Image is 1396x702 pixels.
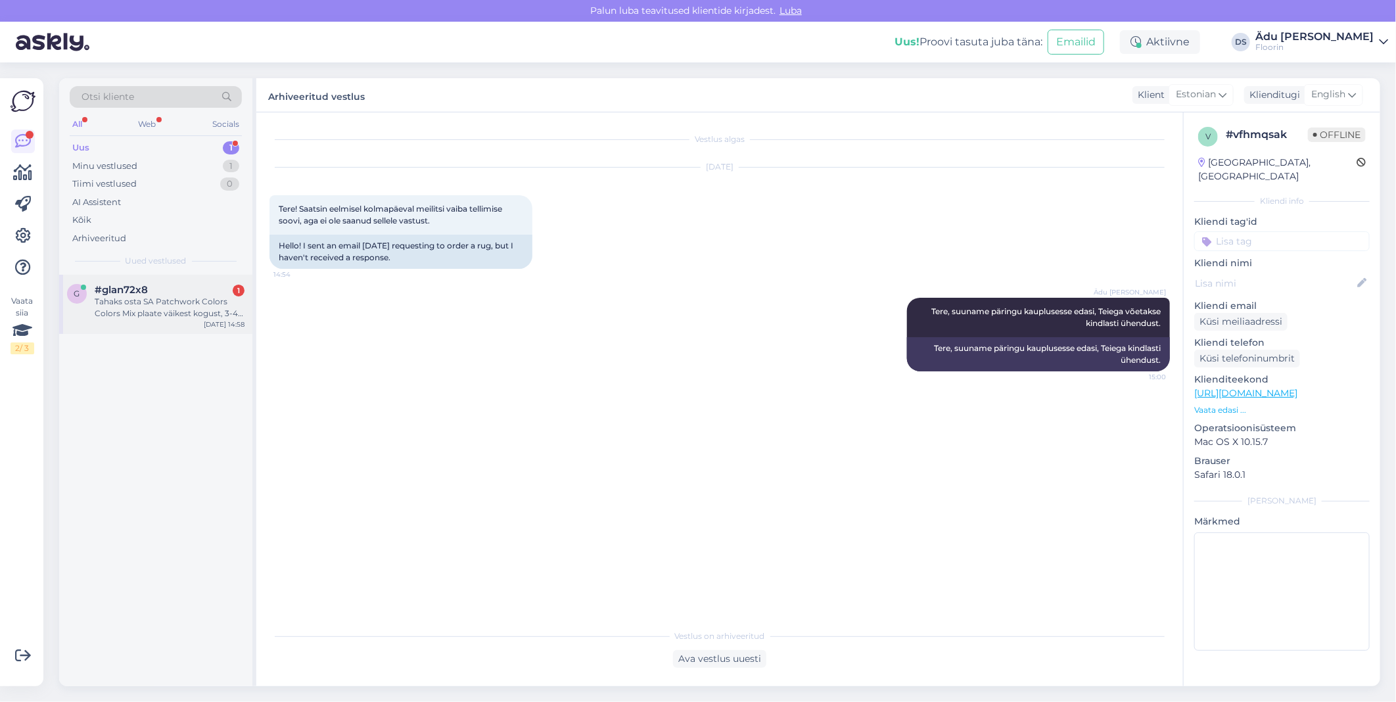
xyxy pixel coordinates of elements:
[1194,350,1300,367] div: Küsi telefoninumbrit
[233,285,244,296] div: 1
[1194,215,1370,229] p: Kliendi tag'id
[1120,30,1200,54] div: Aktiivne
[1194,515,1370,528] p: Märkmed
[11,295,34,354] div: Vaata siia
[72,214,91,227] div: Kõik
[11,89,35,114] img: Askly Logo
[11,342,34,354] div: 2 / 3
[1194,231,1370,251] input: Lisa tag
[70,116,85,133] div: All
[1194,404,1370,416] p: Vaata edasi ...
[1308,128,1366,142] span: Offline
[269,161,1170,173] div: [DATE]
[95,284,148,296] span: #glan72x8
[1117,372,1166,382] span: 15:00
[126,255,187,267] span: Uued vestlused
[675,630,765,642] span: Vestlus on arhiveeritud
[223,141,239,154] div: 1
[72,177,137,191] div: Tiimi vestlused
[136,116,159,133] div: Web
[72,232,126,245] div: Arhiveeritud
[1194,468,1370,482] p: Safari 18.0.1
[74,289,80,298] span: g
[1198,156,1357,183] div: [GEOGRAPHIC_DATA], [GEOGRAPHIC_DATA]
[1194,454,1370,468] p: Brauser
[1194,495,1370,507] div: [PERSON_NAME]
[1194,313,1288,331] div: Küsi meiliaadressi
[776,5,806,16] span: Luba
[931,306,1163,328] span: Tere, suuname päringu kauplusesse edasi, Teiega võetakse kindlasti ühendust.
[1194,387,1297,399] a: [URL][DOMAIN_NAME]
[1195,276,1355,291] input: Lisa nimi
[1255,42,1374,53] div: Floorin
[1176,87,1216,102] span: Estonian
[269,235,532,269] div: Hello! I sent an email [DATE] requesting to order a rug, but I haven't received a response.
[273,269,323,279] span: 14:54
[72,196,121,209] div: AI Assistent
[1205,131,1211,141] span: v
[895,34,1042,50] div: Proovi tasuta juba täna:
[1255,32,1388,53] a: Ädu [PERSON_NAME]Floorin
[269,133,1170,145] div: Vestlus algas
[268,86,365,104] label: Arhiveeritud vestlus
[1132,88,1165,102] div: Klient
[673,650,766,668] div: Ava vestlus uuesti
[1244,88,1300,102] div: Klienditugi
[895,35,919,48] b: Uus!
[1194,299,1370,313] p: Kliendi email
[1194,195,1370,207] div: Kliendi info
[210,116,242,133] div: Socials
[95,296,244,319] div: Tahaks osta SA Patchwork Colors Colors Mix plaate väikest kogust, 3-4 m2.
[279,204,504,225] span: Tere! Saatsin eelmisel kolmapäeval meilitsi vaiba tellimise soovi, aga ei ole saanud sellele vast...
[1194,336,1370,350] p: Kliendi telefon
[223,160,239,173] div: 1
[204,319,244,329] div: [DATE] 14:58
[1232,33,1250,51] div: DS
[1226,127,1308,143] div: # vfhmqsak
[1194,373,1370,386] p: Klienditeekond
[1194,435,1370,449] p: Mac OS X 10.15.7
[907,337,1170,371] div: Tere, suuname päringu kauplusesse edasi, Teiega kindlasti ühendust.
[1194,421,1370,435] p: Operatsioonisüsteem
[1094,287,1166,297] span: Ädu [PERSON_NAME]
[1311,87,1345,102] span: English
[72,141,89,154] div: Uus
[81,90,134,104] span: Otsi kliente
[1048,30,1104,55] button: Emailid
[72,160,137,173] div: Minu vestlused
[1255,32,1374,42] div: Ädu [PERSON_NAME]
[220,177,239,191] div: 0
[1194,256,1370,270] p: Kliendi nimi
